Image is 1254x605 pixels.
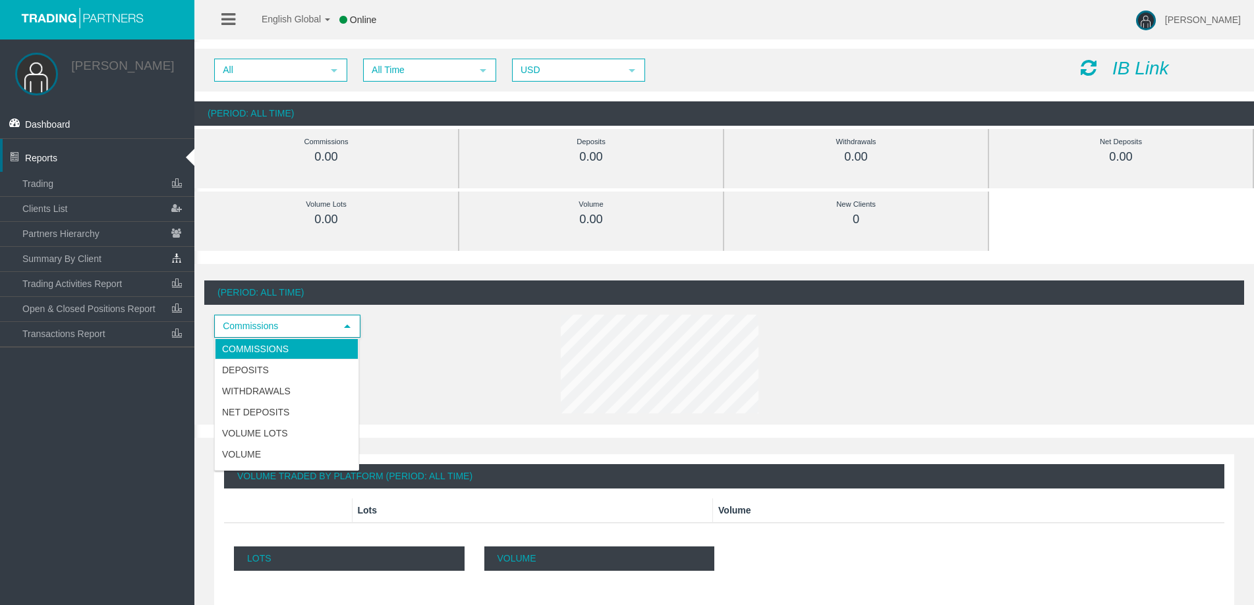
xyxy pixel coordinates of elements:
div: 0.00 [489,212,693,227]
li: Daily [215,465,358,486]
span: English Global [244,14,321,24]
img: logo.svg [16,7,148,28]
li: Volume Lots [215,423,358,444]
span: All Time [364,60,471,80]
span: Summary By Client [22,253,101,264]
div: 0.00 [1019,149,1223,165]
span: Clients List [22,203,67,214]
th: Lots [352,498,713,523]
div: New Clients [754,197,958,212]
div: 0.00 [224,212,428,227]
div: Commissions [224,134,428,149]
div: Deposits [489,134,693,149]
span: [PERSON_NAME] [1165,14,1241,25]
a: Partners Hierarchy [16,222,194,246]
span: Commissions [215,316,335,336]
li: Volume [215,444,358,465]
a: Trading [16,172,194,196]
div: (Period: All Time) [194,101,1254,126]
a: Trading Activities Report [16,272,194,296]
div: Volume [489,197,693,212]
span: Dashboard [25,119,71,130]
div: Withdrawals [754,134,958,149]
a: [PERSON_NAME] [71,59,174,72]
span: Reports [25,153,57,163]
span: Transactions Report [22,329,105,339]
th: Volume [713,498,1224,523]
span: select [627,65,637,76]
li: Deposits [215,359,358,381]
img: user-image [1136,11,1156,30]
i: Reload Dashboard [1081,59,1097,77]
span: Trading Activities Report [22,278,122,289]
a: Transactions Report [16,322,194,346]
li: Withdrawals [215,381,358,402]
li: Net Deposits [215,402,358,423]
span: select [342,321,353,332]
span: Online [350,14,376,25]
a: Summary By Client [16,247,194,271]
div: Volume Traded By Platform (Period: All Time) [224,464,1224,488]
div: Volume Lots [224,197,428,212]
div: 0.00 [754,149,958,165]
span: select [329,65,339,76]
div: 0.00 [489,149,693,165]
li: Commissions [215,338,358,359]
div: Net Deposits [1019,134,1223,149]
span: Trading [22,178,53,189]
span: USD [513,60,620,80]
p: Volume [484,546,715,571]
a: Open & Closed Positions Report [16,297,194,321]
i: IB Link [1112,58,1169,78]
div: 0 [754,212,958,227]
div: (Period: All Time) [204,280,1244,305]
span: Open & Closed Positions Report [22,303,156,314]
a: Clients List [16,197,194,221]
div: 0.00 [224,149,428,165]
span: Partners Hierarchy [22,228,100,239]
span: All [215,60,322,80]
span: select [478,65,488,76]
p: Lots [234,546,465,571]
